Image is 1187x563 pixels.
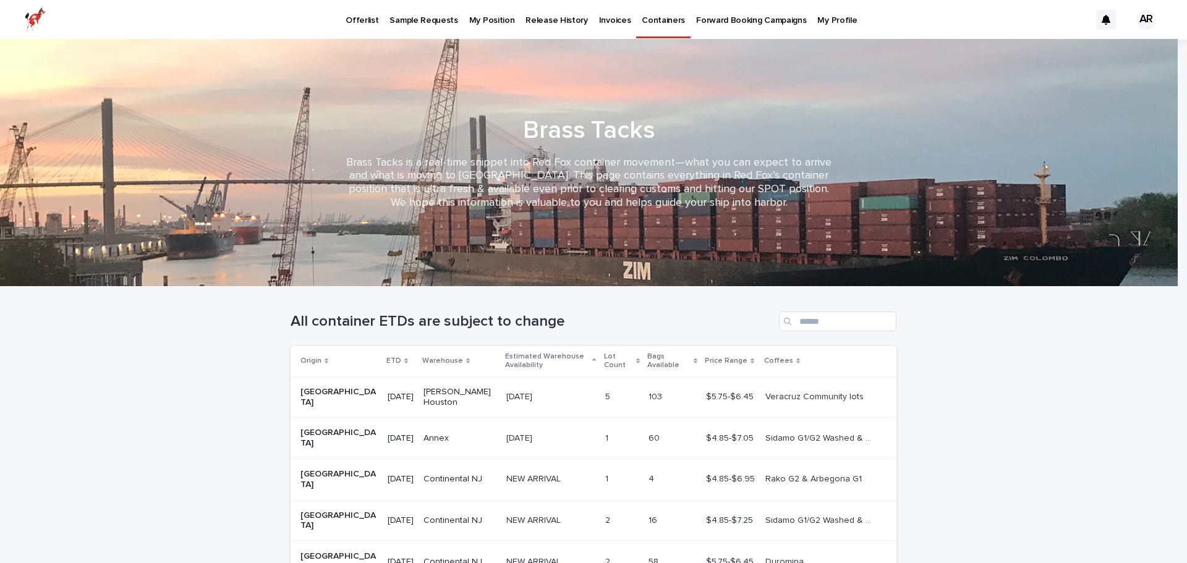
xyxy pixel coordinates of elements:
[706,389,756,402] p: $5.75-$6.45
[605,389,613,402] p: 5
[765,431,879,444] p: Sidamo G1/G2 Washed & Naturals
[291,376,896,418] tr: [GEOGRAPHIC_DATA][DATE][PERSON_NAME] Houston[DATE][DATE] 55 103103 $5.75-$6.45$5.75-$6.45 Veracru...
[779,311,896,331] input: Search
[423,387,496,408] p: [PERSON_NAME] Houston
[506,389,535,402] p: [DATE]
[649,513,660,526] p: 16
[422,354,463,368] p: Warehouse
[286,116,892,145] h1: Brass Tacks
[765,472,864,485] p: Rako G2 & Arbegona G1
[423,433,496,444] p: Annex
[300,387,378,408] p: [GEOGRAPHIC_DATA]
[386,354,401,368] p: ETD
[764,354,793,368] p: Coffees
[604,350,633,373] p: Lot Count
[706,431,756,444] p: $4.85-$7.05
[291,500,896,541] tr: [GEOGRAPHIC_DATA][DATE]Continental NJNEW ARRIVALNEW ARRIVAL 22 1616 $4.85-$7.25$4.85-$7.25 Sidamo...
[605,431,611,444] p: 1
[342,156,836,210] p: Brass Tacks is a real-time snippet into Red Fox container movement—what you can expect to arrive ...
[765,513,879,526] p: Sidamo G1/G2 Washed & Naturals
[423,515,496,526] p: Continental NJ
[605,513,613,526] p: 2
[291,313,774,331] h1: All container ETDs are subject to change
[25,7,46,32] img: zttTXibQQrCfv9chImQE
[300,469,378,490] p: [GEOGRAPHIC_DATA]
[706,513,755,526] p: $4.85-$7.25
[506,472,563,485] p: NEW ARRIVAL
[291,418,896,459] tr: [GEOGRAPHIC_DATA][DATE]Annex[DATE][DATE] 11 6060 $4.85-$7.05$4.85-$7.05 Sidamo G1/G2 Washed & Nat...
[423,474,496,485] p: Continental NJ
[300,510,378,531] p: [GEOGRAPHIC_DATA]
[649,389,665,402] p: 103
[388,433,414,444] p: [DATE]
[1136,10,1156,30] div: AR
[705,354,747,368] p: Price Range
[649,431,662,444] p: 60
[765,389,866,402] p: Veracruz Community lots
[291,459,896,500] tr: [GEOGRAPHIC_DATA][DATE]Continental NJNEW ARRIVALNEW ARRIVAL 11 44 $4.85-$6.95$4.85-$6.95 Rako G2 ...
[647,350,690,373] p: Bags Available
[506,513,563,526] p: NEW ARRIVAL
[388,515,414,526] p: [DATE]
[649,472,657,485] p: 4
[506,431,535,444] p: [DATE]
[388,392,414,402] p: [DATE]
[388,474,414,485] p: [DATE]
[605,472,611,485] p: 1
[706,472,757,485] p: $4.85-$6.95
[300,428,378,449] p: [GEOGRAPHIC_DATA]
[505,350,590,373] p: Estimated Warehouse Availability
[300,354,321,368] p: Origin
